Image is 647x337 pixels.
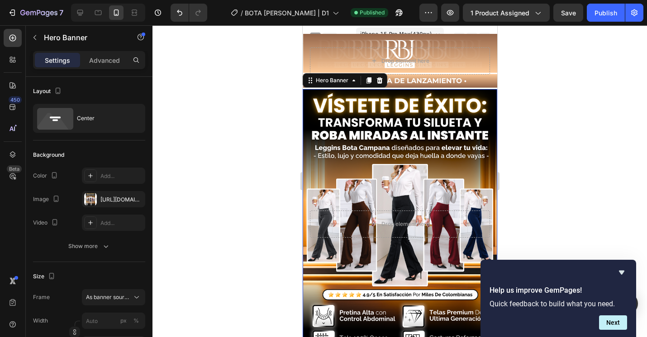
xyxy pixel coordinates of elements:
p: Hero Banner [44,32,121,43]
div: Beta [7,165,22,173]
button: 1 product assigned [463,4,550,22]
div: Size [33,271,57,283]
button: Next question [599,315,627,330]
iframe: Design area [303,25,497,337]
div: 450 [9,96,22,103]
input: px% [82,313,145,329]
label: Frame [33,293,50,301]
p: Quick feedback to build what you need. [490,300,627,308]
div: Center [77,108,132,129]
button: Save [553,4,583,22]
div: Show more [68,242,110,251]
p: 7 [59,7,63,18]
button: px [131,315,142,326]
button: Publish [587,4,625,22]
div: Help us improve GemPages! [490,267,627,330]
button: Hide survey [616,267,627,278]
button: Show more [33,238,145,254]
button: 7 [4,4,67,22]
button: % [118,315,129,326]
div: Add... [100,219,143,227]
label: Width [33,317,48,325]
p: Settings [45,56,70,65]
div: [URL][DOMAIN_NAME] [100,196,143,204]
div: Undo/Redo [171,4,207,22]
div: Color [33,170,60,182]
div: Layout [33,85,63,98]
span: / [241,8,243,18]
div: % [133,317,139,325]
p: Advanced [89,56,120,65]
div: px [120,317,127,325]
div: Image [33,193,62,206]
div: Publish [595,8,617,18]
span: Published [360,9,385,17]
button: As banner source [82,289,145,305]
h2: Help us improve GemPages! [490,285,627,296]
span: BOTA [PERSON_NAME] | D1 [245,8,329,18]
span: 1 product assigned [471,8,529,18]
div: Add... [100,172,143,180]
span: Save [561,9,576,17]
div: Video [33,217,60,229]
div: Background [33,151,64,159]
span: As banner source [86,293,130,301]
